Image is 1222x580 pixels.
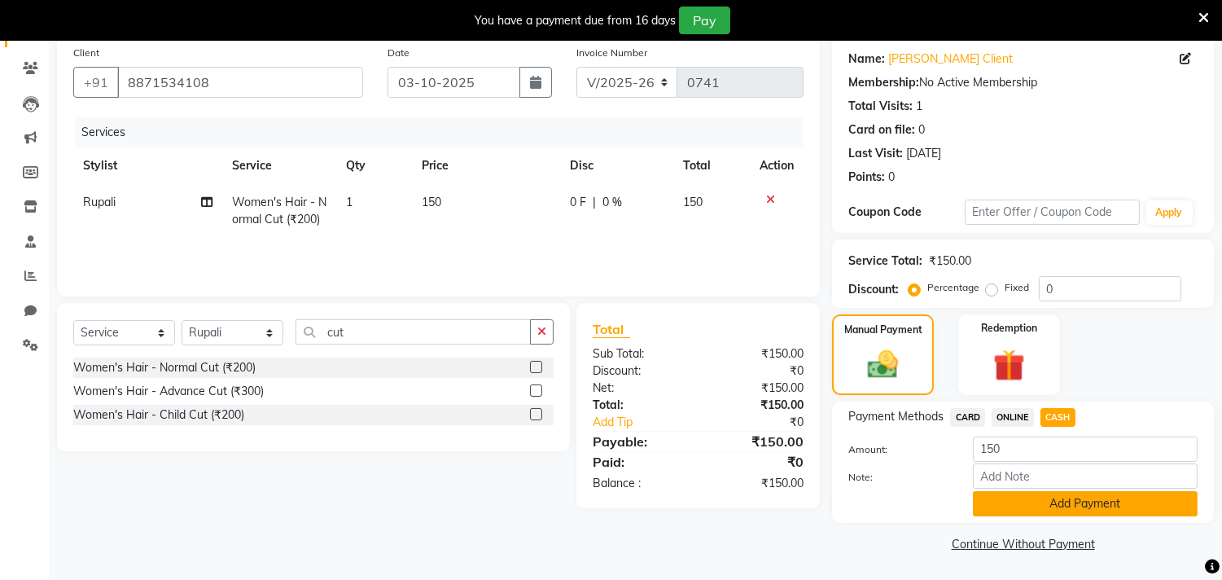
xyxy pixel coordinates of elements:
[73,67,119,98] button: +91
[593,321,630,338] span: Total
[1005,280,1029,295] label: Fixed
[232,195,326,226] span: Women's Hair - Normal Cut (₹200)
[699,452,817,472] div: ₹0
[718,414,817,431] div: ₹0
[888,51,1013,68] a: [PERSON_NAME] Client
[699,475,817,492] div: ₹150.00
[580,475,699,492] div: Balance :
[73,147,222,184] th: Stylist
[848,98,913,115] div: Total Visits:
[983,345,1035,385] img: _gift.svg
[848,281,899,298] div: Discount:
[73,359,256,376] div: Women's Hair - Normal Cut (₹200)
[836,470,961,485] label: Note:
[336,147,412,184] th: Qty
[848,145,903,162] div: Last Visit:
[683,195,703,209] span: 150
[888,169,895,186] div: 0
[981,321,1037,336] label: Redemption
[848,74,1198,91] div: No Active Membership
[836,442,961,457] label: Amount:
[916,98,922,115] div: 1
[580,397,699,414] div: Total:
[388,46,410,60] label: Date
[73,406,244,424] div: Women's Hair - Child Cut (₹200)
[580,345,699,362] div: Sub Total:
[560,147,673,184] th: Disc
[699,345,817,362] div: ₹150.00
[73,383,264,400] div: Women's Hair - Advance Cut (₹300)
[906,145,941,162] div: [DATE]
[973,491,1198,516] button: Add Payment
[593,194,596,211] span: |
[580,432,699,451] div: Payable:
[918,121,925,138] div: 0
[580,452,699,472] div: Paid:
[965,200,1139,225] input: Enter Offer / Coupon Code
[117,67,363,98] input: Search by Name/Mobile/Email/Code
[848,51,885,68] div: Name:
[580,380,699,397] div: Net:
[580,362,699,380] div: Discount:
[699,362,817,380] div: ₹0
[673,147,751,184] th: Total
[346,195,353,209] span: 1
[929,253,971,270] div: ₹150.00
[422,195,441,209] span: 150
[576,46,647,60] label: Invoice Number
[973,464,1198,489] input: Add Note
[699,397,817,414] div: ₹150.00
[858,347,907,382] img: _cash.svg
[835,536,1211,553] a: Continue Without Payment
[602,194,622,211] span: 0 %
[75,117,816,147] div: Services
[679,7,730,34] button: Pay
[848,74,919,91] div: Membership:
[412,147,560,184] th: Price
[699,380,817,397] div: ₹150.00
[570,194,586,211] span: 0 F
[927,280,979,295] label: Percentage
[992,408,1034,427] span: ONLINE
[950,408,985,427] span: CARD
[475,12,676,29] div: You have a payment due from 16 days
[848,408,944,425] span: Payment Methods
[73,46,99,60] label: Client
[296,319,531,345] input: Search or Scan
[222,147,336,184] th: Service
[699,432,817,451] div: ₹150.00
[848,204,965,221] div: Coupon Code
[848,169,885,186] div: Points:
[848,253,922,270] div: Service Total:
[750,147,804,184] th: Action
[848,121,915,138] div: Card on file:
[1040,408,1075,427] span: CASH
[83,195,116,209] span: Rupali
[1146,200,1193,225] button: Apply
[973,437,1198,462] input: Amount
[844,323,922,337] label: Manual Payment
[580,414,718,431] a: Add Tip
